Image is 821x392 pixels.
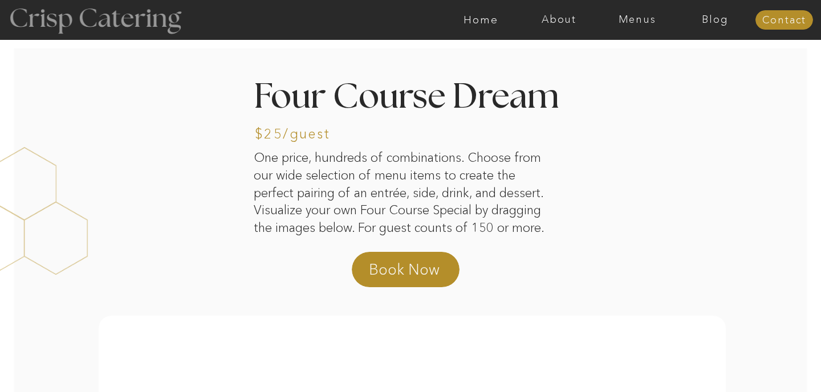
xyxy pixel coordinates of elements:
[254,149,556,222] p: One price, hundreds of combinations. Choose from our wide selection of menu items to create the p...
[520,14,598,26] a: About
[676,14,754,26] a: Blog
[598,14,676,26] a: Menus
[442,14,520,26] a: Home
[755,15,813,26] a: Contact
[255,127,349,144] h3: $25/guest
[369,259,469,287] a: Book Now
[254,80,567,119] h2: Four Course Dream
